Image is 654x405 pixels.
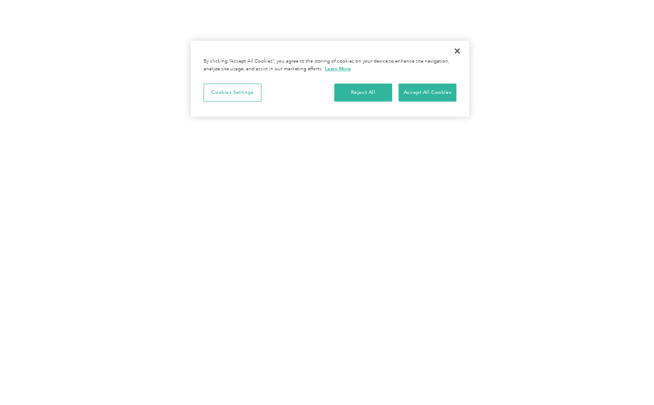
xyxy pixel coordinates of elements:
[399,84,456,102] button: Accept All Cookies
[191,41,469,117] div: Cookie banner
[204,58,456,73] div: By clicking “Accept All Cookies”, you agree to the storing of cookies on your device to enhance s...
[334,84,392,102] button: Reject All
[448,42,467,60] button: Close
[325,66,351,72] a: More information about your privacy, opens in a new tab
[191,41,469,117] div: Privacy
[204,84,261,102] button: Cookies Settings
